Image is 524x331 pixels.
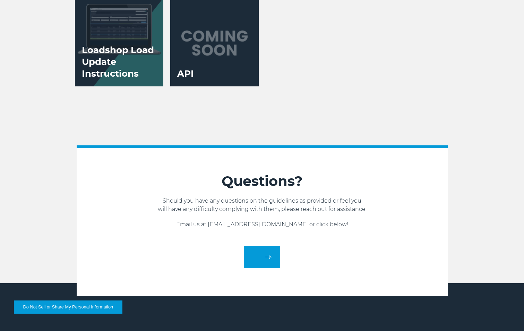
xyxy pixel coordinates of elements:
button: Do Not Sell or Share My Personal Information [14,300,122,314]
h2: Questions? [77,172,448,190]
p: Email us at [EMAIL_ADDRESS][DOMAIN_NAME] or click below! [77,220,448,229]
h3: Loadshop Load Update Instructions [75,37,163,86]
a: arrow arrow [244,246,280,268]
h3: API [170,61,201,86]
p: Should you have any questions on the guidelines as provided or feel you will have any difficulty ... [77,197,448,213]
